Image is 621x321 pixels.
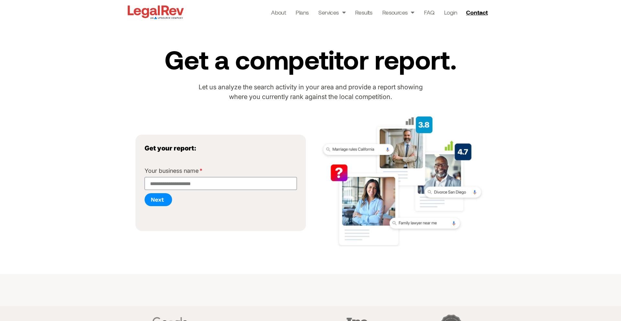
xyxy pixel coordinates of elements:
[145,168,297,209] form: RequestReport
[318,8,345,17] a: Services
[271,8,286,17] a: About
[191,83,430,102] p: Let us analyze the search activity in your area and provide a report showing where you currently ...
[382,8,414,17] a: Resources
[444,8,457,17] a: Login
[145,144,196,152] strong: Get your report:
[355,8,373,17] a: Results
[466,9,488,15] span: Contact
[424,8,434,17] a: FAQ
[145,193,172,206] button: Next
[129,46,492,73] h2: Get a competitor report.
[296,8,309,17] a: Plans
[463,7,492,17] a: Contact
[271,8,457,17] nav: Menu
[145,168,203,177] label: Your business name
